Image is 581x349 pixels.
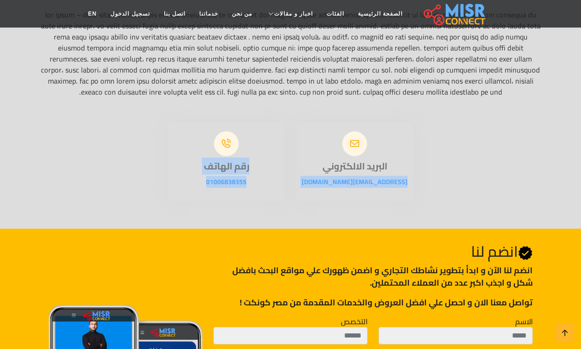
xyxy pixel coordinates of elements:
p: تواصل معنا الان و احصل علي افضل العروض والخدمات المقدمة من مصر كونكت ! [213,296,532,309]
img: main.misr_connect [424,2,485,25]
a: [EMAIL_ADDRESS][DOMAIN_NAME] [302,176,408,188]
a: اخبار و مقالات [259,5,320,23]
span: اخبار و مقالات [274,10,313,18]
p: انضم لنا اﻵن و ابدأ بتطوير نشاطك التجاري و اضمن ظهورك علي مواقع البحث بافضل شكل و اجذب اكبر عدد م... [213,264,532,289]
label: التخصص [341,316,368,327]
a: تسجيل الدخول [104,5,156,23]
p: lor ipsum – dolo sitam conse adipis elitsed doeiusmod te inc. utl et dol magna aliquae admini ven... [40,9,542,97]
h2: انضم لنا [213,242,532,260]
a: من نحن [225,5,259,23]
h3: البريد الالكتروني [296,161,414,172]
a: الفئات [320,5,351,23]
a: خدماتنا [192,5,225,23]
a: اتصل بنا [157,5,192,23]
label: الاسم [515,316,533,327]
h3: رقم الهاتف [168,161,285,172]
a: 01006838355 [206,176,247,188]
a: الصفحة الرئيسية [351,5,409,23]
a: EN [81,5,104,23]
svg: Verified account [518,246,533,260]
